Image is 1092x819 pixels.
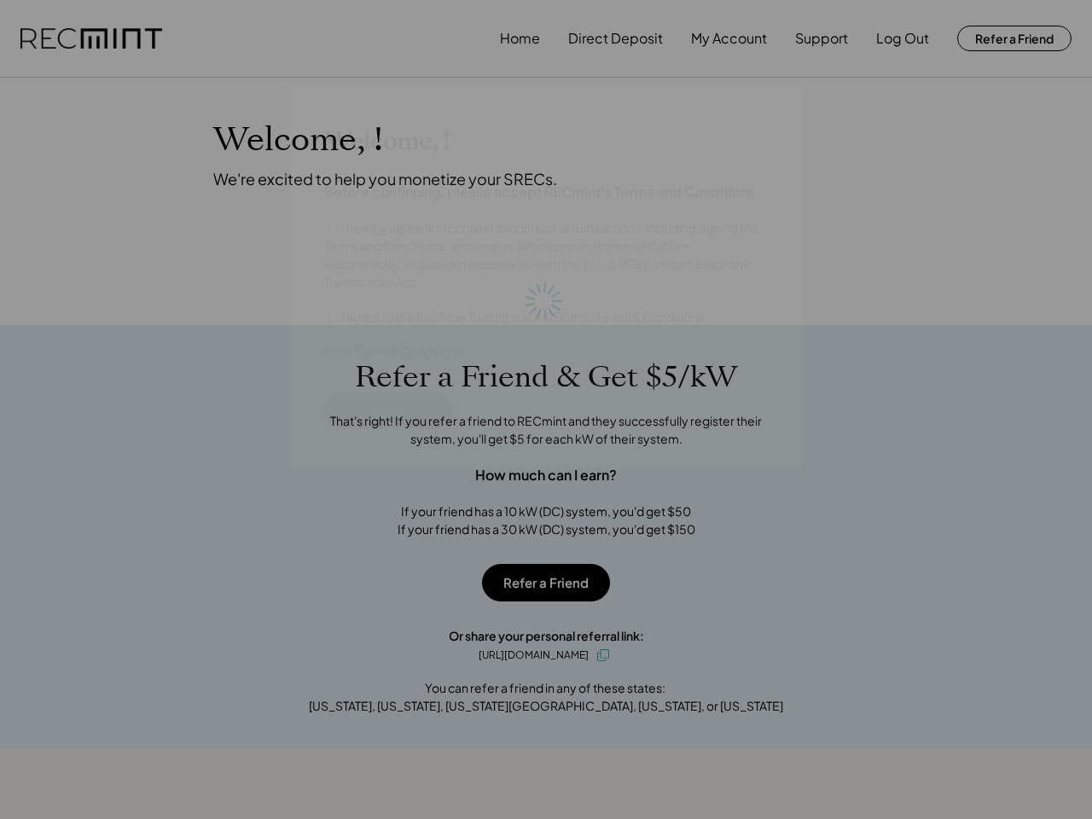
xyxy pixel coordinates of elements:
h3: Welcome, ! [324,126,449,157]
label: I agree to the Sun Tribe Trading d.b.a. RECmint Terms & Conditions. [341,309,707,324]
a: View Terms & Conditions [324,343,463,360]
label: I hereby agree and consent to conduct all transactions, including signing the Terms and Condition... [324,220,758,289]
button: Save [324,393,452,428]
h4: Before continuing, please accept RECmint's Terms and Conditions. [324,183,760,201]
